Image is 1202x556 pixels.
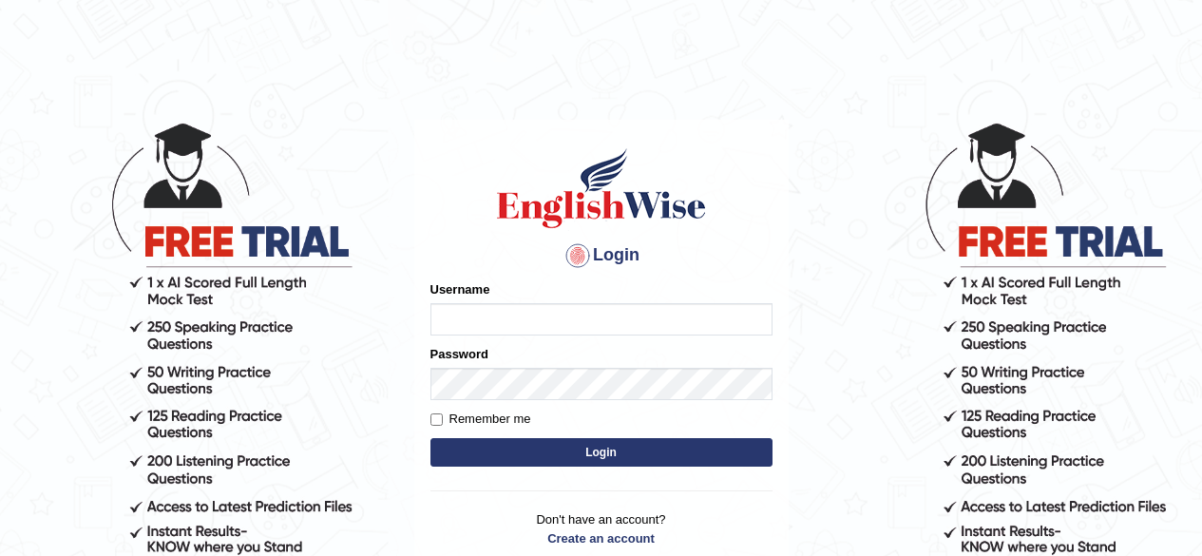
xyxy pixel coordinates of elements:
[430,240,773,271] h4: Login
[493,145,710,231] img: Logo of English Wise sign in for intelligent practice with AI
[430,345,488,363] label: Password
[430,529,773,547] a: Create an account
[430,280,490,298] label: Username
[430,413,443,426] input: Remember me
[430,438,773,467] button: Login
[430,410,531,429] label: Remember me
